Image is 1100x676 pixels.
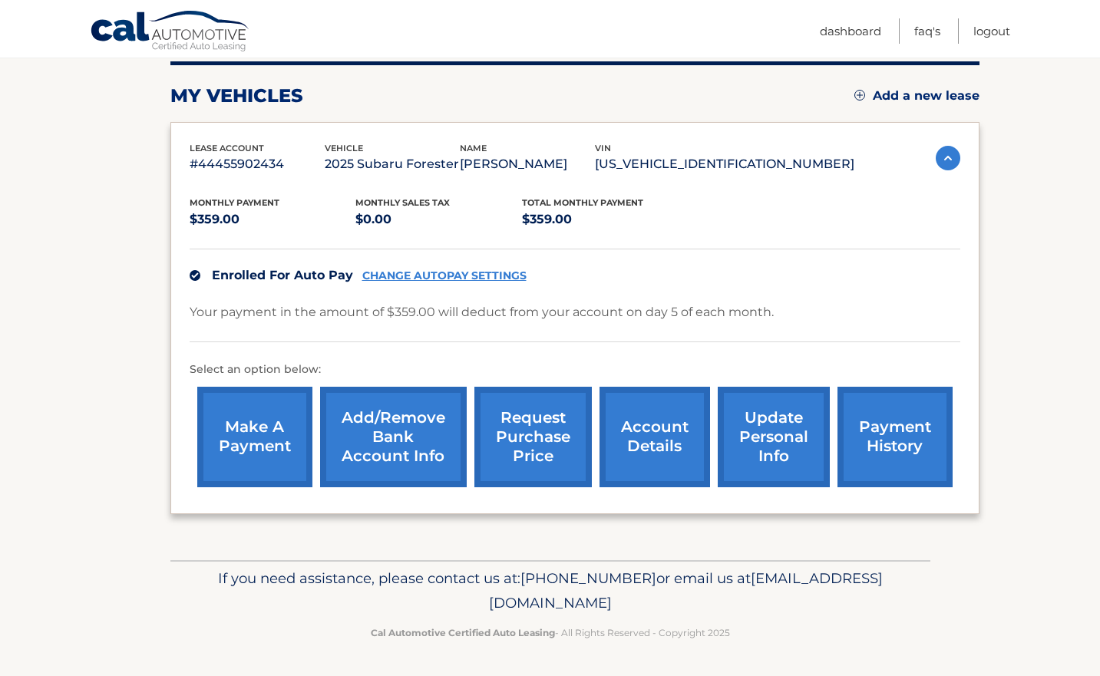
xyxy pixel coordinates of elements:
[460,143,487,153] span: name
[718,387,830,487] a: update personal info
[212,268,353,282] span: Enrolled For Auto Pay
[325,153,460,175] p: 2025 Subaru Forester
[190,209,356,230] p: $359.00
[190,361,960,379] p: Select an option below:
[180,566,920,615] p: If you need assistance, please contact us at: or email us at
[371,627,555,638] strong: Cal Automotive Certified Auto Leasing
[854,88,979,104] a: Add a new lease
[820,18,881,44] a: Dashboard
[522,197,643,208] span: Total Monthly Payment
[190,197,279,208] span: Monthly Payment
[854,90,865,101] img: add.svg
[595,153,854,175] p: [US_VEHICLE_IDENTIFICATION_NUMBER]
[320,387,467,487] a: Add/Remove bank account info
[190,143,264,153] span: lease account
[600,387,710,487] a: account details
[474,387,592,487] a: request purchase price
[190,302,774,323] p: Your payment in the amount of $359.00 will deduct from your account on day 5 of each month.
[325,143,363,153] span: vehicle
[936,146,960,170] img: accordion-active.svg
[355,197,450,208] span: Monthly sales Tax
[520,569,656,587] span: [PHONE_NUMBER]
[190,153,325,175] p: #44455902434
[90,10,251,54] a: Cal Automotive
[190,270,200,281] img: check.svg
[170,84,303,107] h2: my vehicles
[362,269,527,282] a: CHANGE AUTOPAY SETTINGS
[595,143,611,153] span: vin
[180,625,920,641] p: - All Rights Reserved - Copyright 2025
[914,18,940,44] a: FAQ's
[973,18,1010,44] a: Logout
[460,153,595,175] p: [PERSON_NAME]
[355,209,522,230] p: $0.00
[197,387,312,487] a: make a payment
[522,209,689,230] p: $359.00
[837,387,953,487] a: payment history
